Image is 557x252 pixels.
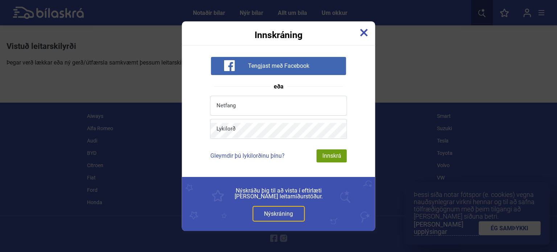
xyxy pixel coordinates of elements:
[252,206,305,222] a: Nýskráning
[317,149,347,162] div: Innskrá
[248,62,309,70] span: Tengjast með Facebook
[360,29,368,37] img: close-x.svg
[211,62,346,69] a: Tengjast með Facebook
[224,60,235,71] img: facebook-white-icon.svg
[182,21,375,40] div: Innskráning
[198,188,359,199] span: Nýskráðu þig til að vista í eftirlæti [PERSON_NAME] leitarniðurstöður.
[270,84,287,90] span: eða
[210,152,285,159] a: Gleymdir þú lykilorðinu þínu?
